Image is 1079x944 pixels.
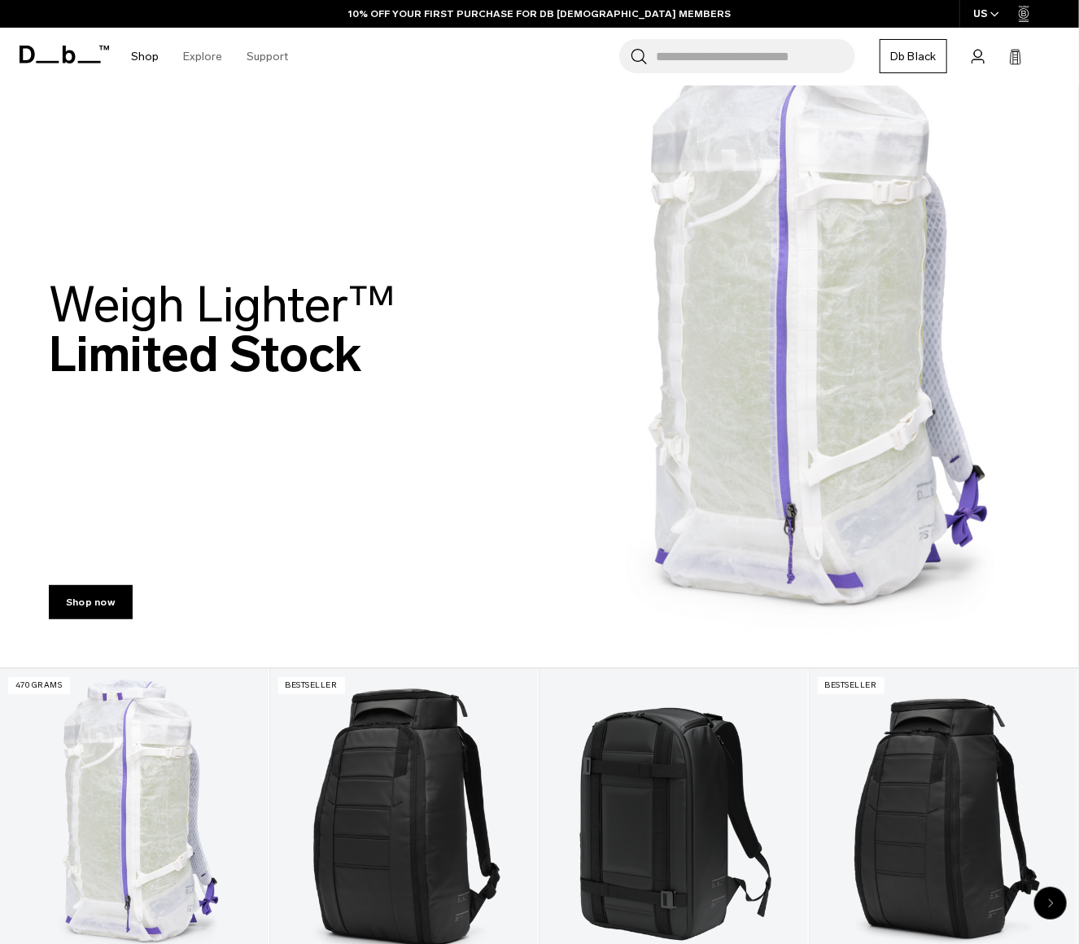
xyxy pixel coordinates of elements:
div: Next slide [1034,887,1067,920]
p: Bestseller [278,677,345,694]
a: Shop [131,28,159,85]
a: Support [247,28,288,85]
h2: Limited Stock [49,280,395,379]
span: Weigh Lighter™ [49,275,395,334]
a: Shop now [49,585,133,619]
a: Db Black [880,39,947,73]
p: 470 grams [8,677,70,694]
nav: Main Navigation [119,28,300,85]
a: 10% OFF YOUR FIRST PURCHASE FOR DB [DEMOGRAPHIC_DATA] MEMBERS [348,7,731,21]
p: Bestseller [818,677,885,694]
a: Explore [183,28,222,85]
